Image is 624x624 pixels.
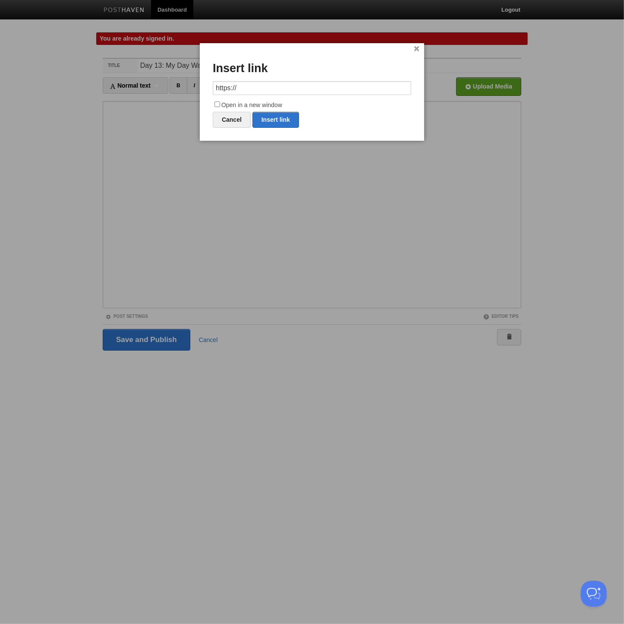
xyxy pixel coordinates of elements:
[213,100,411,111] label: Open in a new window
[214,101,220,107] input: Open in a new window
[213,62,411,75] h3: Insert link
[414,47,419,51] a: ×
[581,581,607,607] iframe: Help Scout Beacon - Open
[213,112,251,128] a: Cancel
[252,112,299,128] a: Insert link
